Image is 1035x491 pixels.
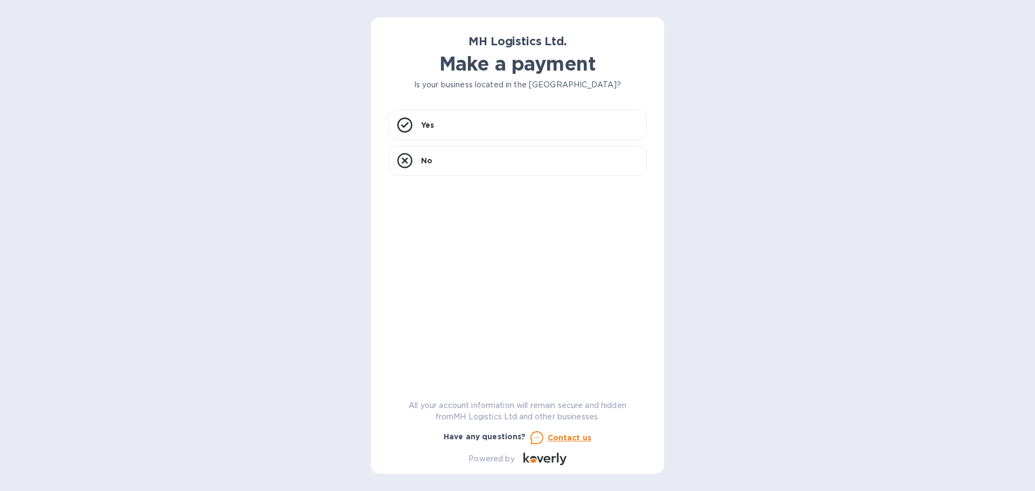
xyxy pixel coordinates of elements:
p: No [421,155,432,166]
h1: Make a payment [388,52,647,75]
b: MH Logistics Ltd. [468,34,566,48]
b: Have any questions? [444,432,526,441]
p: Is your business located in the [GEOGRAPHIC_DATA]? [388,79,647,91]
u: Contact us [548,433,592,442]
p: Yes [421,120,434,130]
p: All your account information will remain secure and hidden from MH Logistics Ltd. and other busin... [388,400,647,423]
p: Powered by [468,453,514,465]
